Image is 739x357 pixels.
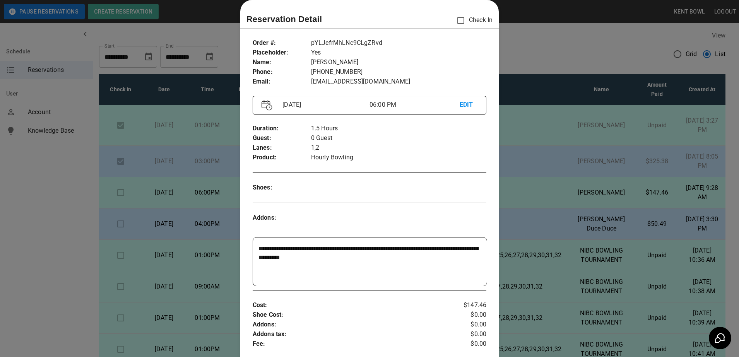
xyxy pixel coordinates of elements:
[311,38,486,48] p: pYLJefrMhLNc9CLgZRvd
[253,143,311,153] p: Lanes :
[253,320,448,330] p: Addons :
[311,153,486,162] p: Hourly Bowling
[253,67,311,77] p: Phone :
[253,133,311,143] p: Guest :
[311,124,486,133] p: 1.5 Hours
[448,310,487,320] p: $0.00
[460,100,478,110] p: EDIT
[246,13,322,26] p: Reservation Detail
[262,100,272,111] img: Vector
[253,330,448,339] p: Addons tax :
[253,38,311,48] p: Order # :
[253,48,311,58] p: Placeholder :
[253,153,311,162] p: Product :
[279,100,369,109] p: [DATE]
[311,77,486,87] p: [EMAIL_ADDRESS][DOMAIN_NAME]
[253,339,448,349] p: Fee :
[311,133,486,143] p: 0 Guest
[311,58,486,67] p: [PERSON_NAME]
[448,339,487,349] p: $0.00
[253,77,311,87] p: Email :
[253,310,448,320] p: Shoe Cost :
[369,100,460,109] p: 06:00 PM
[253,213,311,223] p: Addons :
[448,320,487,330] p: $0.00
[453,12,493,29] p: Check In
[253,124,311,133] p: Duration :
[253,183,311,193] p: Shoes :
[253,301,448,310] p: Cost :
[448,301,487,310] p: $147.46
[311,48,486,58] p: Yes
[311,67,486,77] p: [PHONE_NUMBER]
[253,58,311,67] p: Name :
[448,330,487,339] p: $0.00
[311,143,486,153] p: 1,2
